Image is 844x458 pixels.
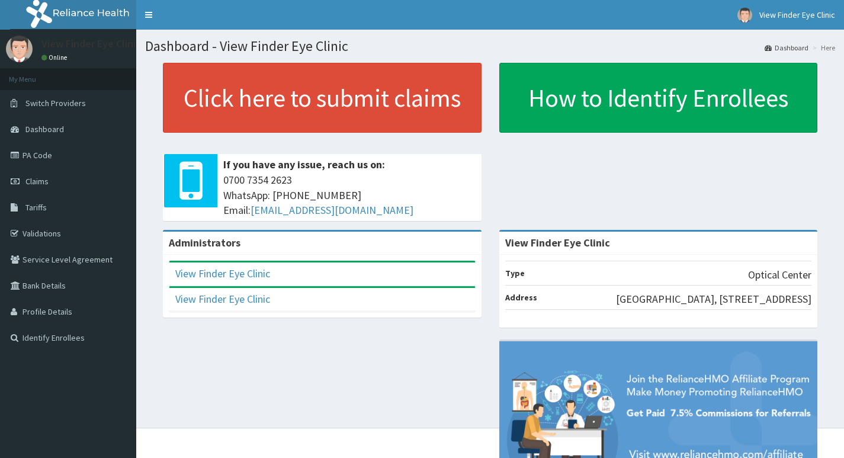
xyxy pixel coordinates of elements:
b: Address [505,292,537,303]
strong: View Finder Eye Clinic [505,236,610,249]
a: Online [41,53,70,62]
h1: Dashboard - View Finder Eye Clinic [145,39,835,54]
p: View Finder Eye Clinic [41,39,141,49]
span: Claims [25,176,49,187]
img: User Image [6,36,33,62]
a: How to Identify Enrollees [499,63,818,133]
a: [EMAIL_ADDRESS][DOMAIN_NAME] [251,203,413,217]
img: User Image [737,8,752,23]
p: [GEOGRAPHIC_DATA], [STREET_ADDRESS] [616,292,811,307]
a: View Finder Eye Clinic [175,292,270,306]
span: View Finder Eye Clinic [759,9,835,20]
span: 0700 7354 2623 WhatsApp: [PHONE_NUMBER] Email: [223,172,476,218]
b: If you have any issue, reach us on: [223,158,385,171]
p: Optical Center [748,267,811,283]
a: Dashboard [765,43,808,53]
span: Tariffs [25,202,47,213]
b: Type [505,268,525,278]
li: Here [810,43,835,53]
b: Administrators [169,236,240,249]
span: Switch Providers [25,98,86,108]
a: Click here to submit claims [163,63,482,133]
a: View Finder Eye Clinic [175,267,270,280]
span: Dashboard [25,124,64,134]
